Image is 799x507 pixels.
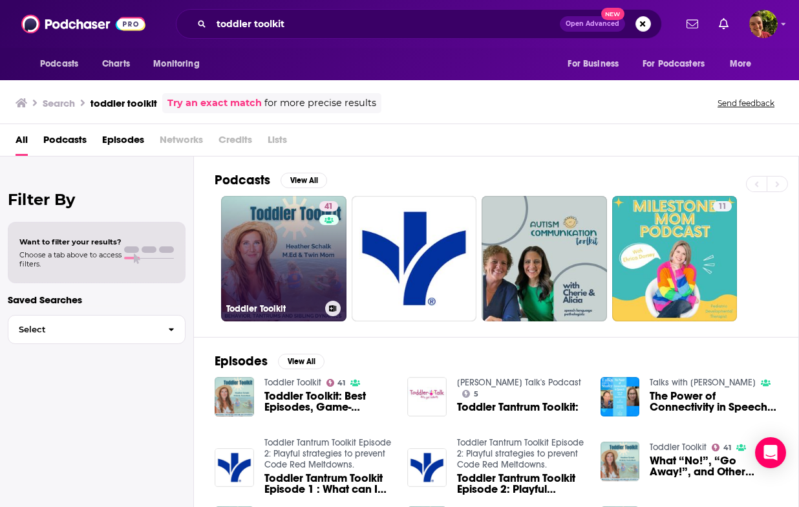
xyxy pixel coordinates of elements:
p: Saved Searches [8,294,186,306]
a: Toddler Toolkit [650,442,707,453]
a: Show notifications dropdown [714,13,734,35]
h2: Episodes [215,353,268,369]
h3: toddler toolkit [91,97,157,109]
a: EpisodesView All [215,353,325,369]
div: Search podcasts, credits, & more... [176,9,662,39]
button: Open AdvancedNew [560,16,625,32]
input: Search podcasts, credits, & more... [211,14,560,34]
span: 11 [718,200,727,213]
span: Charts [102,55,130,73]
a: Podcasts [43,129,87,156]
a: Toddler Toolkit: Best Episodes, Game-Changing Advice & Mic-Drop Moments [264,391,392,413]
a: Show notifications dropdown [681,13,703,35]
button: open menu [144,52,216,76]
span: For Business [568,55,619,73]
a: The Power of Connectivity in Speech: Early Life Speech Therapy and Coaching [650,391,778,413]
span: Lists [268,129,287,156]
img: Toddler Tantrum Toolkit Episode 1 : What can I do in a Code Red Meltdown? [215,448,254,488]
a: Toddler Toolkit [264,377,321,388]
span: For Podcasters [643,55,705,73]
button: Send feedback [714,98,778,109]
a: 11 [612,196,738,321]
h3: Search [43,97,75,109]
a: 41 [326,379,346,387]
a: What “No!”, “Go Away!”, and Other Toddler Phrases Actually Mean [650,455,778,477]
span: New [601,8,624,20]
a: Charts [94,52,138,76]
img: Toddler Tantrum Toolkit: [407,377,447,416]
span: Networks [160,129,203,156]
span: Podcasts [40,55,78,73]
button: open menu [31,52,95,76]
a: Episodes [102,129,144,156]
a: 11 [713,201,732,211]
a: 41Toddler Toolkit [221,196,346,321]
img: User Profile [749,10,778,38]
span: Want to filter your results? [19,237,122,246]
h3: Toddler Toolkit [226,303,320,314]
span: 41 [723,445,731,451]
button: open menu [559,52,635,76]
img: The Power of Connectivity in Speech: Early Life Speech Therapy and Coaching [601,377,640,416]
img: Toddler Toolkit: Best Episodes, Game-Changing Advice & Mic-Drop Moments [215,377,254,416]
a: Toddler Tantrum Toolkit Episode 1 : What can I do in a Code Red Meltdown? [264,473,392,495]
span: 41 [337,380,345,386]
span: Monitoring [153,55,199,73]
span: Choose a tab above to access filters. [19,250,122,268]
span: 5 [474,391,478,397]
a: Toddler Talk's Podcast [457,377,581,388]
button: View All [281,173,327,188]
button: View All [278,354,325,369]
a: Try an exact match [167,96,262,111]
a: 41 [712,444,731,451]
button: open menu [721,52,768,76]
a: All [16,129,28,156]
span: More [730,55,752,73]
a: Toddler Tantrum Toolkit Episode 2: Playful strategies to prevent Code Red Meltdowns. [264,437,391,470]
img: What “No!”, “Go Away!”, and Other Toddler Phrases Actually Mean [601,442,640,481]
h2: Podcasts [215,172,270,188]
a: 5 [462,390,478,398]
a: Toddler Tantrum Toolkit Episode 2: Playful strategies to prevent Code Red Meltdowns. [457,437,584,470]
span: 41 [325,200,333,213]
span: Credits [218,129,252,156]
button: open menu [634,52,723,76]
a: Toddler Tantrum Toolkit Episode 2: Playful strategies to prevent Code Red Meltdowns. [457,473,585,495]
div: Open Intercom Messenger [755,437,786,468]
button: Select [8,315,186,344]
button: Show profile menu [749,10,778,38]
a: 41 [319,201,338,211]
span: for more precise results [264,96,376,111]
span: Logged in as Marz [749,10,778,38]
a: PodcastsView All [215,172,327,188]
h2: Filter By [8,190,186,209]
img: Toddler Tantrum Toolkit Episode 2: Playful strategies to prevent Code Red Meltdowns. [407,448,447,488]
img: Podchaser - Follow, Share and Rate Podcasts [21,12,145,36]
a: Toddler Tantrum Toolkit: [457,402,579,413]
a: Talks with Dr Shafer [650,377,756,388]
span: Select [8,325,158,334]
span: Open Advanced [566,21,619,27]
span: The Power of Connectivity in Speech: Early Life [MEDICAL_DATA] and Coaching [650,391,778,413]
